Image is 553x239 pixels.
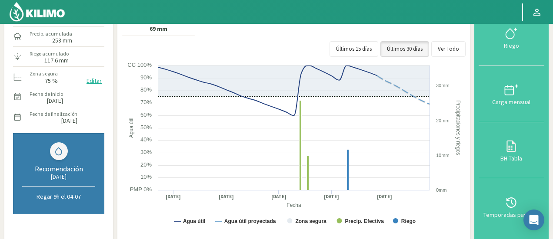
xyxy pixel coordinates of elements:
[140,136,152,143] text: 40%
[481,99,542,105] div: Carga mensual
[22,193,95,200] p: Regar 9h el 04-07
[30,110,77,118] label: Fecha de finalización
[271,193,286,200] text: [DATE]
[479,10,544,66] button: Riego
[324,193,339,200] text: [DATE]
[436,118,450,123] text: 20mm
[128,118,134,138] text: Agua útil
[523,210,544,230] div: Open Intercom Messenger
[140,86,152,93] text: 80%
[455,100,461,155] text: Precipitaciones y riegos
[30,90,63,98] label: Fecha de inicio
[150,25,167,33] b: 69 mm
[479,178,544,235] button: Temporadas pasadas
[30,30,72,38] label: Precip. acumulada
[30,70,58,78] label: Zona segura
[436,153,450,158] text: 10mm
[224,218,276,224] text: Agua útil proyectada
[479,66,544,122] button: Carga mensual
[166,193,181,200] text: [DATE]
[481,212,542,218] div: Temporadas pasadas
[45,78,58,84] label: 75 %
[137,17,180,24] p: Agua útil máxima
[183,218,205,224] text: Agua útil
[140,174,152,180] text: 10%
[140,161,152,168] text: 20%
[84,76,104,86] button: Editar
[140,74,152,81] text: 90%
[431,41,466,57] button: Ver Todo
[22,173,95,180] div: [DATE]
[295,218,326,224] text: Zona segura
[140,99,152,105] text: 70%
[140,111,152,118] text: 60%
[436,83,450,88] text: 30mm
[140,124,152,131] text: 50%
[286,202,301,208] text: Fecha
[61,118,77,124] label: [DATE]
[52,38,72,43] label: 253 mm
[330,41,378,57] button: Últimos 15 días
[481,155,542,161] div: BH Tabla
[481,43,542,49] div: Riego
[380,41,429,57] button: Últimos 30 días
[140,149,152,155] text: 30%
[9,1,66,22] img: Kilimo
[47,98,63,104] label: [DATE]
[345,218,384,224] text: Precip. Efectiva
[130,186,152,193] text: PMP 0%
[30,50,69,58] label: Riego acumulado
[377,193,392,200] text: [DATE]
[436,187,446,193] text: 0mm
[127,62,152,68] text: CC 100%
[219,193,234,200] text: [DATE]
[44,58,69,63] label: 117.6 mm
[401,218,416,224] text: Riego
[22,164,95,173] div: Recomendación
[479,122,544,179] button: BH Tabla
